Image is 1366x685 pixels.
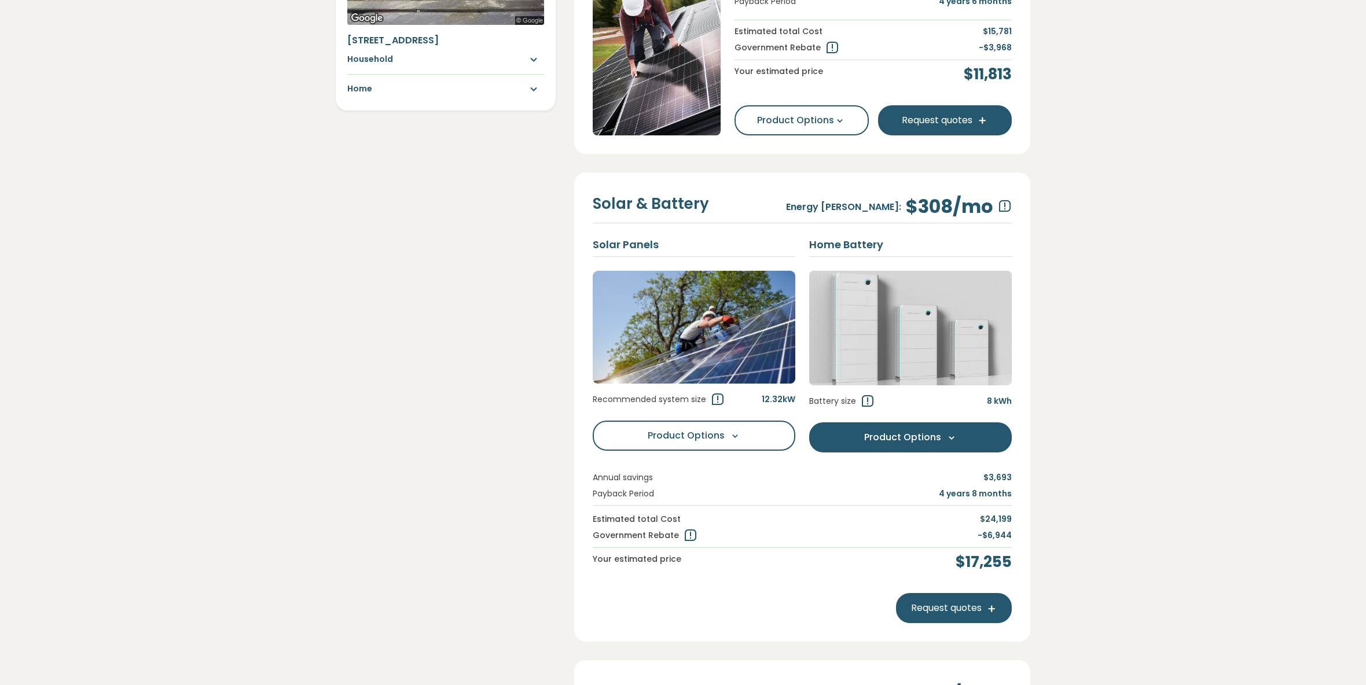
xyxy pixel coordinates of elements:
p: -$3,968 [979,41,1012,55]
h5: Solar Panels [593,237,795,252]
p: Energy [PERSON_NAME]: [786,200,901,215]
p: Annual savings [593,471,653,484]
span: Recommended system size [593,393,706,405]
button: Product Options [593,421,795,451]
p: $24,199 [980,513,1012,525]
button: Product Options [809,422,1012,452]
p: 8 kWh [987,395,1012,408]
p: Your estimated price [593,553,681,572]
h3: $308 /mo [906,196,993,218]
button: Request quotes [896,593,1012,623]
button: Request quotes [878,105,1012,135]
button: Product Options [735,105,869,135]
h4: $17,255 [956,553,1012,572]
h6: [STREET_ADDRESS] [347,34,544,47]
h4: Solar & Battery [593,194,709,214]
p: $3,693 [983,471,1012,484]
span: Product Options [648,429,725,443]
p: -$6,944 [978,529,1012,543]
span: Government Rebate [735,42,821,53]
iframe: Chat Widget [1308,629,1366,685]
p: 4 years 8 months [939,487,1012,500]
span: Battery size [809,395,856,407]
p: $15,781 [983,25,1012,38]
h5: Household [347,54,393,65]
p: Estimated total Cost [593,513,681,525]
p: Your estimated price [735,65,823,84]
span: Product Options [864,430,941,444]
p: 12.32 kW [762,393,795,407]
h5: Home [347,83,372,95]
h5: Home Battery [809,237,1012,252]
h4: $11,813 [964,65,1012,84]
span: Government Rebate [593,529,679,541]
p: Estimated total Cost [735,25,822,38]
p: Payback Period [593,487,654,500]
